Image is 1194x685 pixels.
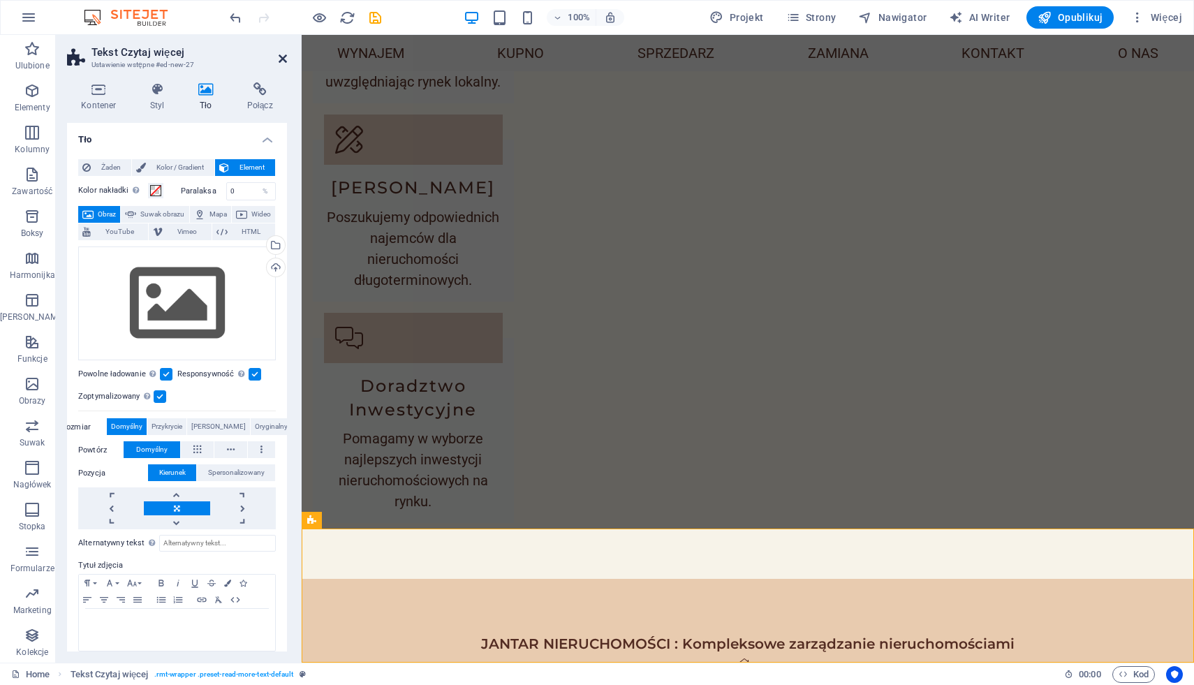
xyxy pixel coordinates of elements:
[177,366,249,383] label: Responsywność
[124,441,180,458] button: Domyślny
[78,465,148,482] label: Pozycja
[80,9,185,26] img: Editor Logo
[101,575,124,591] button: Font Family
[150,159,210,176] span: Kolor / Gradient
[15,60,50,71] p: Ulubione
[132,159,214,176] button: Kolor / Gradient
[149,223,211,240] button: Vimeo
[13,605,52,616] p: Marketing
[1112,666,1155,683] button: Kod
[167,223,207,240] span: Vimeo
[71,666,149,683] span: Kliknij, aby zaznaczyć. Kliknij dwukrotnie, aby edytować
[858,10,927,24] span: Nawigator
[71,666,306,683] nav: breadcrumb
[190,206,231,223] button: Mapa
[232,206,275,223] button: Wideo
[78,223,148,240] button: YouTube
[367,10,383,26] i: Zapisz (Ctrl+S)
[227,9,244,26] button: undo
[95,223,144,240] span: YouTube
[235,575,251,591] button: Icons
[78,366,160,383] label: Powolne ładowanie
[13,479,52,490] p: Nagłówek
[781,6,842,29] button: Strony
[61,419,107,436] label: Rozmiar
[256,183,275,200] div: %
[704,6,769,29] div: Projekt (Ctrl+Alt+Y)
[153,575,170,591] button: Bold (⌘B)
[193,591,210,608] button: Insert Link
[568,9,590,26] h6: 100%
[255,418,288,435] span: Oryginalny
[1119,666,1149,683] span: Kod
[367,9,383,26] button: save
[233,159,271,176] span: Element
[11,666,50,683] a: Kliknij, aby anulować zaznaczenie. Kliknij dwukrotnie, aby otworzyć Strony
[124,575,146,591] button: Font Size
[159,464,186,481] span: Kierunek
[339,10,355,26] i: Przeładuj stronę
[704,6,769,29] button: Projekt
[154,666,294,683] span: . rmt-wrapper .preset-read-more-text-default
[78,535,159,552] label: Alternatywny tekst
[159,535,276,552] input: Alternatywny tekst...
[79,575,101,591] button: Paragraph Format
[112,591,129,608] button: Align Right
[251,418,292,435] button: Oryginalny
[1089,669,1091,679] span: :
[78,557,276,574] label: Tytuł zdjęcia
[16,647,48,658] p: Kolekcje
[1038,10,1103,24] span: Opublikuj
[170,575,186,591] button: Italic (⌘I)
[10,270,55,281] p: Harmonijka
[67,82,136,112] h4: Kontener
[191,418,246,435] span: [PERSON_NAME]
[98,206,116,223] span: Obraz
[21,228,44,239] p: Boksy
[184,82,233,112] h4: Tło
[943,6,1015,29] button: AI Writer
[107,418,147,435] button: Domyślny
[853,6,932,29] button: Nawigator
[136,441,168,458] span: Domyślny
[547,9,596,26] button: 100%
[300,670,306,678] i: Ten element jest konfigurowalnym ustawieniem wstępnym
[709,10,763,24] span: Projekt
[228,10,244,26] i: Cofnij: Zmień tło (Ctrl+Z)
[15,144,50,155] p: Kolumny
[136,82,184,112] h4: Styl
[215,159,275,176] button: Element
[148,464,196,481] button: Kierunek
[96,591,112,608] button: Align Center
[91,46,287,59] h2: Tekst Czytaj więcej
[186,575,203,591] button: Underline (⌘U)
[786,10,836,24] span: Strony
[220,575,235,591] button: Colors
[203,575,220,591] button: Strikethrough
[78,388,154,405] label: Zoptymalizowany
[187,418,250,435] button: [PERSON_NAME]
[1064,666,1101,683] h6: Czas sesji
[1125,6,1188,29] button: Więcej
[78,246,276,361] div: Wybierz pliki z menedżera plików, zdjęć stockowych lub prześlij plik(i)
[1079,666,1100,683] span: 00 00
[604,11,617,24] i: Po zmianie rozmiaru automatycznie dostosowuje poziom powiększenia do wybranego urządzenia.
[140,206,184,223] span: Suwak obrazu
[19,395,46,406] p: Obrazy
[78,159,131,176] button: Żaden
[15,102,50,113] p: Elementy
[79,591,96,608] button: Align Left
[78,442,124,459] label: Powtórz
[78,182,148,199] label: Kolor nakładki
[251,206,271,223] span: Wideo
[10,563,54,574] p: Formularze
[111,418,142,435] span: Domyślny
[339,9,355,26] button: reload
[197,464,275,481] button: Spersonalizowany
[227,591,244,608] button: HTML
[20,437,45,448] p: Suwak
[147,418,186,435] button: Przykrycie
[209,206,227,223] span: Mapa
[1026,6,1114,29] button: Opublikuj
[129,591,146,608] button: Align Justify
